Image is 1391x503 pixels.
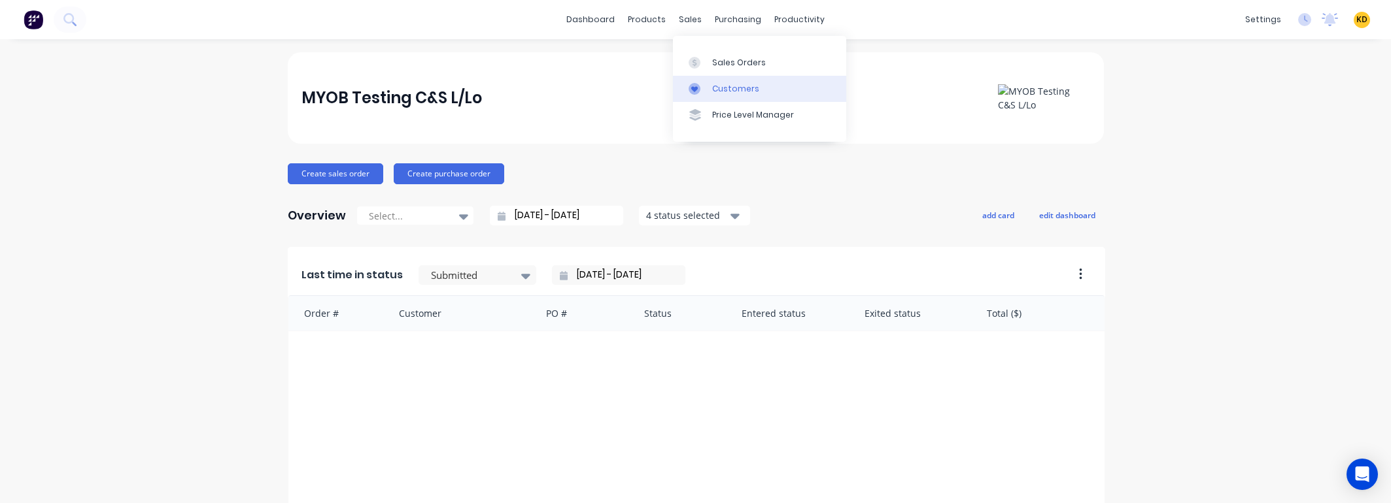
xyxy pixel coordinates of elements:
[568,265,680,285] input: Filter by date
[24,10,43,29] img: Factory
[974,206,1023,223] button: add card
[768,10,831,29] div: productivity
[533,296,631,331] div: PO #
[288,203,346,229] div: Overview
[708,10,768,29] div: purchasing
[288,296,386,331] div: Order #
[301,85,482,111] div: MYOB Testing C&S L/Lo
[646,208,729,222] div: 4 status selected
[673,102,846,128] a: Price Level Manager
[729,296,851,331] div: Entered status
[394,163,504,184] button: Create purchase order
[998,84,1090,112] img: MYOB Testing C&S L/Lo
[1347,459,1378,490] div: Open Intercom Messenger
[712,57,766,69] div: Sales Orders
[673,49,846,75] a: Sales Orders
[712,109,794,121] div: Price Level Manager
[712,83,759,95] div: Customers
[631,296,729,331] div: Status
[560,10,621,29] a: dashboard
[672,10,708,29] div: sales
[386,296,533,331] div: Customer
[639,206,750,225] button: 4 status selected
[288,163,383,184] button: Create sales order
[1356,14,1367,25] span: KD
[621,10,672,29] div: products
[1031,206,1104,223] button: edit dashboard
[673,76,846,102] a: Customers
[974,296,1105,331] div: Total ($)
[851,296,974,331] div: Exited status
[301,267,403,283] span: Last time in status
[1239,10,1288,29] div: settings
